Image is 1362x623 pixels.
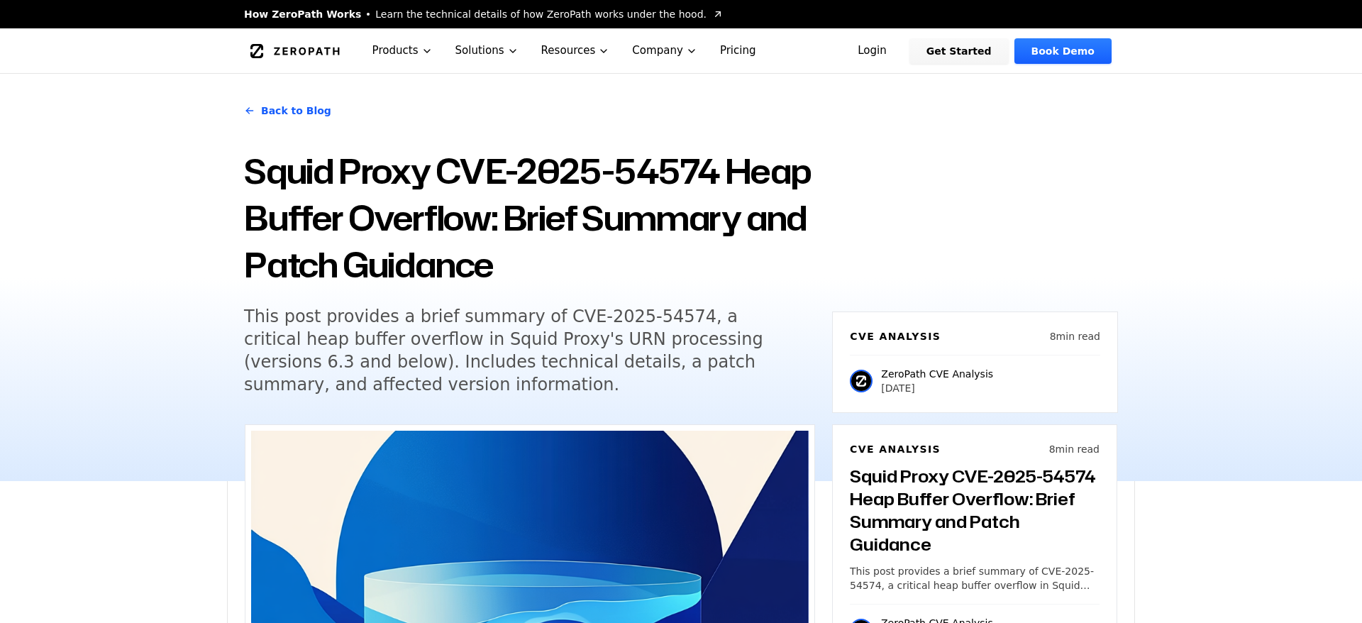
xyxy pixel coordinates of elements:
[444,28,530,73] button: Solutions
[244,91,331,131] a: Back to Blog
[1050,329,1100,343] p: 8 min read
[375,7,707,21] span: Learn the technical details of how ZeroPath works under the hood.
[850,329,941,343] h6: CVE Analysis
[361,28,444,73] button: Products
[1014,38,1112,64] a: Book Demo
[850,465,1100,556] h3: Squid Proxy CVE-2025-54574 Heap Buffer Overflow: Brief Summary and Patch Guidance
[621,28,709,73] button: Company
[1049,442,1100,456] p: 8 min read
[850,564,1100,592] p: This post provides a brief summary of CVE-2025-54574, a critical heap buffer overflow in Squid Pr...
[244,7,724,21] a: How ZeroPath WorksLearn the technical details of how ZeroPath works under the hood.
[530,28,621,73] button: Resources
[841,38,904,64] a: Login
[227,28,1135,73] nav: Global
[850,370,873,392] img: ZeroPath CVE Analysis
[850,442,941,456] h6: CVE Analysis
[244,148,815,288] h1: Squid Proxy CVE-2025-54574 Heap Buffer Overflow: Brief Summary and Patch Guidance
[881,381,993,395] p: [DATE]
[909,38,1009,64] a: Get Started
[881,367,993,381] p: ZeroPath CVE Analysis
[709,28,768,73] a: Pricing
[244,305,789,396] h5: This post provides a brief summary of CVE-2025-54574, a critical heap buffer overflow in Squid Pr...
[244,7,361,21] span: How ZeroPath Works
